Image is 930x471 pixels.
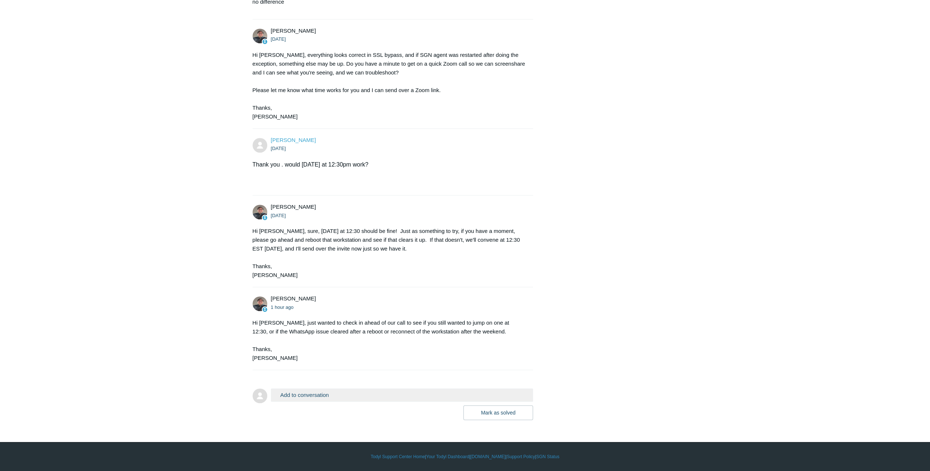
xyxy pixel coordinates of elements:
a: [PERSON_NAME] [271,137,316,143]
button: Add to conversation [271,388,533,401]
span: Steve Rubin [271,137,316,143]
p: Thank you . would [DATE] at 12:30pm work? [253,160,526,169]
time: 08/22/2025, 13:02 [271,146,286,151]
div: | | | | [253,453,678,460]
span: Matt Robinson [271,295,316,302]
div: Hi [PERSON_NAME], sure, [DATE] at 12:30 should be fine! Just as something to try, if you have a m... [253,227,526,280]
a: SGN Status [536,453,559,460]
time: 08/25/2025, 12:19 [271,304,294,310]
a: [DOMAIN_NAME] [470,453,506,460]
a: Your Todyl Dashboard [426,453,469,460]
div: Hi [PERSON_NAME], just wanted to check in ahead of our call to see if you still wanted to jump on... [253,318,526,362]
span: Matt Robinson [271,28,316,34]
time: 08/22/2025, 12:58 [271,36,286,42]
time: 08/22/2025, 13:13 [271,213,286,218]
span: Matt Robinson [271,204,316,210]
button: Mark as solved [463,405,533,420]
a: Todyl Support Center Home [371,453,425,460]
a: Support Policy [507,453,535,460]
div: Hi [PERSON_NAME], everything looks correct in SSL bypass, and if SGN agent was restarted after do... [253,51,526,121]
